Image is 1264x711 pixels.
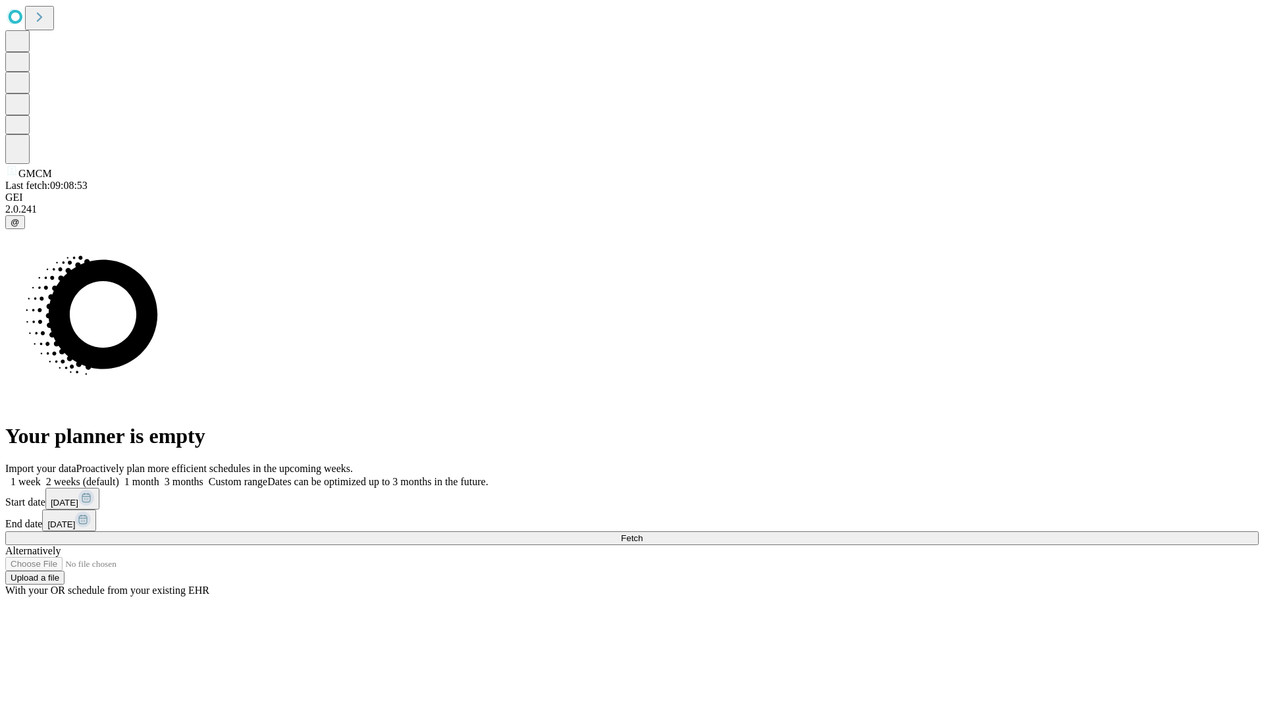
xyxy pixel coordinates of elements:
[5,424,1259,448] h1: Your planner is empty
[76,463,353,474] span: Proactively plan more efficient schedules in the upcoming weeks.
[5,510,1259,531] div: End date
[5,203,1259,215] div: 2.0.241
[45,488,99,510] button: [DATE]
[5,215,25,229] button: @
[51,498,78,508] span: [DATE]
[42,510,96,531] button: [DATE]
[621,533,643,543] span: Fetch
[5,571,65,585] button: Upload a file
[5,463,76,474] span: Import your data
[267,476,488,487] span: Dates can be optimized up to 3 months in the future.
[11,217,20,227] span: @
[5,585,209,596] span: With your OR schedule from your existing EHR
[165,476,203,487] span: 3 months
[46,476,119,487] span: 2 weeks (default)
[11,476,41,487] span: 1 week
[209,476,267,487] span: Custom range
[124,476,159,487] span: 1 month
[5,180,88,191] span: Last fetch: 09:08:53
[5,192,1259,203] div: GEI
[47,519,75,529] span: [DATE]
[5,488,1259,510] div: Start date
[18,168,52,179] span: GMCM
[5,545,61,556] span: Alternatively
[5,531,1259,545] button: Fetch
